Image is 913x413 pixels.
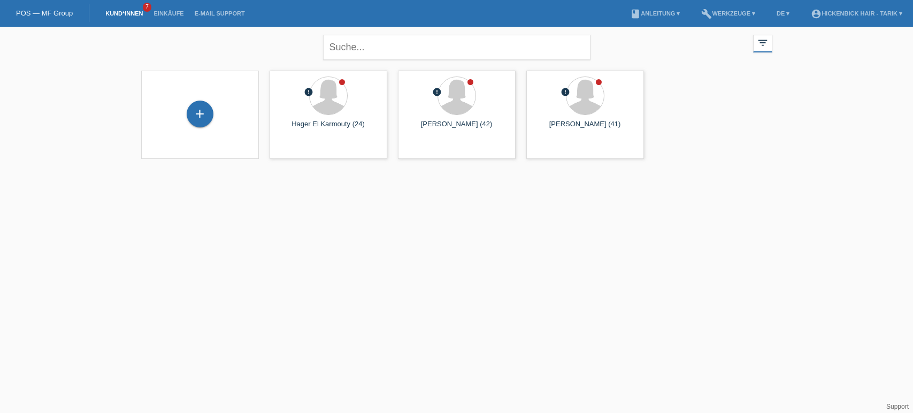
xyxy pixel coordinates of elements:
div: Kund*in hinzufügen [187,105,213,123]
div: Unbestätigt, in Bearbeitung [304,87,313,98]
a: Support [886,403,909,410]
div: [PERSON_NAME] (42) [406,120,507,137]
a: Kund*innen [100,10,148,17]
a: POS — MF Group [16,9,73,17]
div: Unbestätigt, in Bearbeitung [561,87,570,98]
input: Suche... [323,35,590,60]
div: Hager El Karmouty (24) [278,120,379,137]
a: bookAnleitung ▾ [625,10,685,17]
i: filter_list [757,37,769,49]
a: account_circleHickenbick Hair - Tarik ▾ [805,10,908,17]
a: DE ▾ [771,10,795,17]
a: E-Mail Support [189,10,250,17]
i: error [304,87,313,97]
a: buildWerkzeuge ▾ [696,10,761,17]
div: Unbestätigt, in Bearbeitung [432,87,442,98]
i: account_circle [811,9,822,19]
span: 7 [143,3,151,12]
div: [PERSON_NAME] (41) [535,120,635,137]
i: error [432,87,442,97]
a: Einkäufe [148,10,189,17]
i: error [561,87,570,97]
i: build [701,9,712,19]
i: book [630,9,641,19]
